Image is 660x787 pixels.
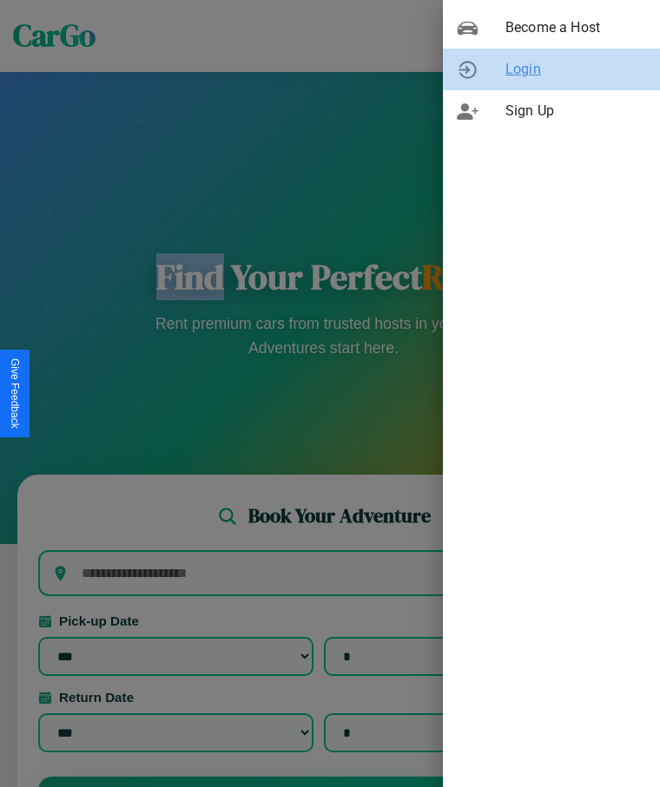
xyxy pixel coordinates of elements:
span: Sign Up [505,101,646,121]
div: Login [443,49,660,90]
div: Sign Up [443,90,660,132]
div: Give Feedback [9,358,21,429]
div: Become a Host [443,7,660,49]
span: Become a Host [505,17,646,38]
span: Login [505,59,646,80]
